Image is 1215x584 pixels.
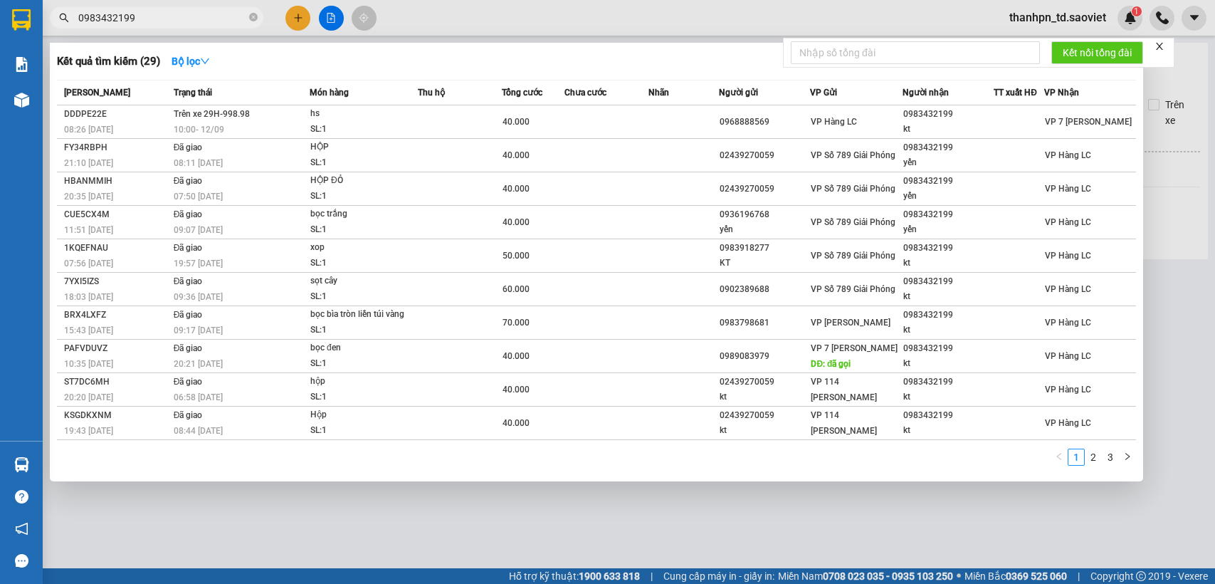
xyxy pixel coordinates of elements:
span: Trên xe 29H-998.98 [174,109,250,119]
a: 2 [1085,449,1101,465]
span: 08:44 [DATE] [174,426,223,436]
span: 40.000 [503,217,530,227]
span: VP Hàng LC [1045,184,1091,194]
span: VP Hàng LC [1045,385,1091,395]
li: 1 [1068,449,1085,466]
img: warehouse-icon [14,93,29,108]
div: 0983432199 [903,140,994,155]
span: VP Số 789 Giải Phóng [811,251,895,261]
span: VP [PERSON_NAME] [811,318,890,328]
span: [PERSON_NAME] [64,88,130,98]
span: VP Hàng LC [1045,150,1091,160]
div: BRX4LXFZ [64,308,169,323]
div: HBANMMIH [64,174,169,189]
span: VP Hàng LC [1045,251,1091,261]
span: VP Gửi [810,88,837,98]
span: Đã giao [174,243,203,253]
span: 09:07 [DATE] [174,225,223,235]
div: 0983432199 [903,241,994,256]
img: warehouse-icon [14,457,29,472]
div: bọc đen [310,340,417,356]
div: SL: 1 [310,323,417,338]
a: 3 [1103,449,1118,465]
li: 2 [1085,449,1102,466]
input: Nhập số tổng đài [791,41,1040,64]
span: VP Số 789 Giải Phóng [811,150,895,160]
div: SL: 1 [310,390,417,405]
div: hs [310,106,417,122]
div: kt [903,356,994,371]
span: VP Hàng LC [1045,318,1091,328]
div: bọc bìa tròn liền túi vàng [310,307,417,323]
div: SL: 1 [310,155,417,171]
div: 7YXI5IZS [64,274,169,289]
span: Đã giao [174,343,203,353]
span: TT xuất HĐ [994,88,1037,98]
span: VP Nhận [1044,88,1079,98]
div: yến [720,222,810,237]
div: kt [903,323,994,338]
div: 0902389688 [720,282,810,297]
strong: Bộ lọc [172,56,210,67]
div: SL: 1 [310,289,417,305]
span: Đã giao [174,310,203,320]
span: Chưa cước [564,88,606,98]
div: 0983432199 [903,308,994,323]
span: 40.000 [503,117,530,127]
span: question-circle [15,490,28,504]
div: kt [720,390,810,405]
div: KSGDKXNM [64,408,169,423]
button: left [1051,449,1068,466]
span: 09:17 [DATE] [174,325,223,335]
li: Previous Page [1051,449,1068,466]
div: yến [903,189,994,204]
span: VP Hàng LC [1045,284,1091,294]
div: kt [720,423,810,438]
div: sọt cây [310,273,417,289]
a: 1 [1068,449,1084,465]
span: 40.000 [503,385,530,395]
span: 40.000 [503,351,530,361]
div: yến [903,222,994,237]
div: kt [903,122,994,137]
div: 02439270059 [720,148,810,163]
span: Người gửi [719,88,758,98]
span: right [1123,452,1132,461]
span: 11:51 [DATE] [64,225,113,235]
div: PAFVDUVZ [64,341,169,356]
span: 20:20 [DATE] [64,392,113,402]
div: 0989083979 [720,349,810,364]
li: Next Page [1119,449,1136,466]
span: 70.000 [503,318,530,328]
div: ST7DC6MH [64,375,169,390]
div: DDDPE22E [64,107,169,122]
span: close [1154,41,1164,51]
span: Trạng thái [174,88,212,98]
span: down [200,56,210,66]
div: kt [903,256,994,271]
span: 10:00 - 12/09 [174,125,224,135]
div: 0983432199 [903,174,994,189]
span: 08:26 [DATE] [64,125,113,135]
span: Đã giao [174,377,203,387]
span: 21:10 [DATE] [64,158,113,168]
span: VP Hàng LC [1045,418,1091,428]
div: bọc trắng [310,207,417,222]
span: VP Số 789 Giải Phóng [811,217,895,227]
li: 3 [1102,449,1119,466]
div: 0983432199 [903,375,994,390]
span: 40.000 [503,418,530,428]
span: left [1055,452,1063,461]
span: Đã giao [174,142,203,152]
span: Đã giao [174,176,203,186]
span: 40.000 [503,150,530,160]
div: FY34RBPH [64,140,169,155]
span: Tổng cước [502,88,542,98]
span: 19:43 [DATE] [64,426,113,436]
button: Kết nối tổng đài [1051,41,1143,64]
div: SL: 1 [310,356,417,372]
span: search [59,13,69,23]
span: close-circle [249,11,258,25]
div: kt [903,390,994,405]
h3: Kết quả tìm kiếm ( 29 ) [57,54,160,69]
